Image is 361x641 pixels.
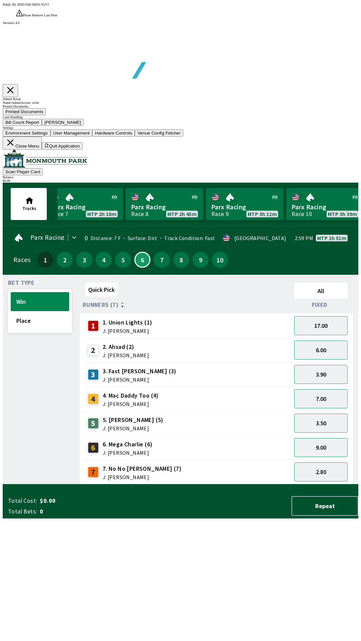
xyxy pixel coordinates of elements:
[103,450,153,455] span: J: [PERSON_NAME]
[103,426,163,431] span: J: [PERSON_NAME]
[8,507,37,515] span: Total Bets:
[314,322,328,330] span: 17.00
[294,365,348,384] button: 3.90
[291,211,312,217] div: Race 10
[297,287,345,295] span: All
[3,119,42,126] button: Bill Count Report
[121,235,157,241] span: Surface: Dirt
[294,341,348,360] button: 6.00
[316,346,326,354] span: 6.00
[88,418,99,429] div: 5
[214,257,226,262] span: 10
[291,301,350,308] div: Fixed
[135,130,183,137] button: Venue Config Fetcher
[103,328,152,334] span: J: [PERSON_NAME]
[83,235,88,241] div: 0
[88,345,99,356] div: 2
[3,175,358,179] div: Balance
[316,371,326,378] span: 3.90
[78,257,91,262] span: 3
[206,188,283,220] a: Parx RacingRace 9MTP 3h 12m
[291,496,358,516] button: Repeat
[103,353,149,358] span: J: [PERSON_NAME]
[8,497,37,505] span: Total Cost:
[3,130,50,137] button: Environment Settings
[3,104,358,108] div: Printed Documents
[17,3,49,6] span: IEID-FI4J-IM3S-X2VJ
[3,179,358,183] div: $ 0.00
[57,252,73,268] button: 2
[316,444,326,451] span: 9.00
[13,257,30,262] div: Races
[3,150,87,168] img: venue logo
[211,203,278,211] span: Parx Racing
[88,442,99,453] div: 6
[85,283,118,296] button: Quick Pick
[11,311,69,330] button: Place
[103,474,182,480] span: J: [PERSON_NAME]
[173,252,189,268] button: 8
[103,391,159,400] span: 4. Mac Daddy Too (4)
[11,188,47,220] button: Tracks
[312,302,328,307] span: Fixed
[212,252,228,268] button: 10
[11,292,69,311] button: Win
[51,211,68,217] div: Race 7
[88,286,115,293] span: Quick Pick
[194,257,207,262] span: 9
[23,13,57,17] span: Please Remove Last Print
[3,126,358,130] div: Settings
[3,3,358,6] div: Public ID:
[317,235,346,241] span: MTP 1h 51m
[3,101,358,104] div: Name: Admin Access: write
[234,235,286,241] div: [GEOGRAPHIC_DATA]
[18,25,210,95] img: global tote logo
[3,168,43,175] button: Scan Player Card
[76,252,92,268] button: 3
[134,252,150,268] button: 6
[294,414,348,433] button: 3.50
[103,401,159,407] span: J: [PERSON_NAME]
[294,462,348,481] button: 2.80
[137,258,148,261] span: 6
[103,464,182,473] span: 7. No No [PERSON_NAME] (7)
[131,211,148,217] div: Race 8
[96,252,112,268] button: 4
[83,302,118,307] span: Runners (7)
[39,257,52,262] span: 1
[42,142,83,150] button: Quit Application
[294,316,348,335] button: 17.00
[103,318,152,327] span: 1. Union Lights (1)
[88,467,99,477] div: 7
[167,211,197,217] span: MTP 2h 45m
[8,280,34,285] span: Bet Type
[87,211,116,217] span: MTP 2h 18m
[88,320,99,331] div: 1
[316,468,326,476] span: 2.80
[3,137,42,150] button: Close Menu
[3,108,46,115] button: Printed Documents
[16,298,64,305] span: Win
[155,257,168,262] span: 7
[58,257,71,262] span: 2
[248,211,277,217] span: MTP 3h 12m
[3,115,358,119] div: Cash Handling
[16,317,64,325] span: Place
[211,211,229,217] div: Race 9
[3,97,358,101] div: Admin Portal
[291,203,358,211] span: Parx Racing
[126,188,203,220] a: Parx RacingRace 8MTP 2h 45m
[22,205,36,211] span: Tracks
[193,252,209,268] button: 9
[294,438,348,457] button: 9.00
[115,252,131,268] button: 5
[328,211,357,217] span: MTP 3h 39m
[3,21,358,25] div: Version 1.4.0
[103,367,176,376] span: 3. Fast [PERSON_NAME] (3)
[45,188,123,220] a: Parx RacingRace 7MTP 2h 18m
[40,497,145,505] span: $0.00
[92,130,135,137] button: Hardware Controls
[30,235,65,240] span: Parx Racing
[97,257,110,262] span: 4
[91,235,121,241] span: Distance: 7 F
